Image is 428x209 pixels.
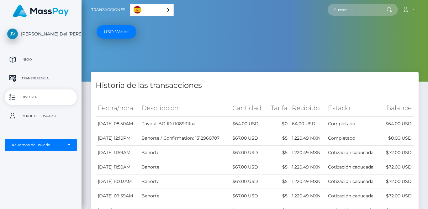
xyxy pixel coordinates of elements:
aside: Language selected: Español [130,4,174,16]
button: Acuerdos de usuario [5,139,77,151]
td: $0 [267,117,290,131]
td: $67.00 USD [230,189,267,203]
td: 64.00 USD [290,117,326,131]
th: Estado [326,99,380,117]
td: $72.00 USD [380,146,414,160]
th: Tarifa [267,99,290,117]
td: Banorte / Confirmation: 1312960707 [139,131,230,146]
td: $64.00 USD [380,117,414,131]
td: $5 [267,146,290,160]
p: Perfil del usuario [7,111,74,121]
input: Buscar... [328,4,387,16]
td: Banorte [139,146,230,160]
a: Historia [5,89,77,105]
span: [PERSON_NAME] Del [PERSON_NAME] [5,31,77,37]
div: Acuerdos de usuario [12,142,63,147]
td: $64.00 USD [230,117,267,131]
a: Inicio [5,52,77,67]
p: Inicio [7,55,74,64]
td: $67.00 USD [230,131,267,146]
td: [DATE] 10:03AM [96,174,139,189]
td: $72.00 USD [380,189,414,203]
td: Payout BO ID ff08931faa [139,117,230,131]
td: 1,220.49 MXN [290,146,326,160]
p: Historia [7,93,74,102]
td: [DATE] 09:59AM [96,189,139,203]
a: Español [130,4,173,16]
td: Cotización caducada [326,146,380,160]
td: 1,220.49 MXN [290,131,326,146]
th: Recibido [290,99,326,117]
img: MassPay [13,5,69,17]
td: [DATE] 11:50AM [96,160,139,174]
td: $67.00 USD [230,174,267,189]
td: [DATE] 12:10PM [96,131,139,146]
td: $5 [267,131,290,146]
td: Cotización caducada [326,160,380,174]
td: $72.00 USD [380,160,414,174]
td: [DATE] 08:50AM [96,117,139,131]
td: Cotización caducada [326,189,380,203]
td: Banorte [139,160,230,174]
td: $67.00 USD [230,160,267,174]
td: Completado [326,131,380,146]
th: Descripción [139,99,230,117]
th: Cantidad [230,99,267,117]
td: $5 [267,189,290,203]
p: Transferencia [7,74,74,83]
a: USD Wallet [97,25,136,39]
td: Banorte [139,174,230,189]
td: [DATE] 11:59AM [96,146,139,160]
div: Language [130,4,174,16]
td: Cotización caducada [326,174,380,189]
h4: Historia de las transacciones [96,80,414,91]
td: 1,220.49 MXN [290,189,326,203]
a: Perfil del usuario [5,108,77,124]
td: $5 [267,160,290,174]
td: $67.00 USD [230,146,267,160]
td: 1,220.49 MXN [290,174,326,189]
td: Banorte [139,189,230,203]
td: $72.00 USD [380,174,414,189]
th: Fecha/hora [96,99,139,117]
a: Transacciones [91,3,125,16]
th: Balance [380,99,414,117]
td: $0.00 USD [380,131,414,146]
td: Completado [326,117,380,131]
td: 1,220.49 MXN [290,160,326,174]
a: Transferencia [5,71,77,86]
td: $5 [267,174,290,189]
